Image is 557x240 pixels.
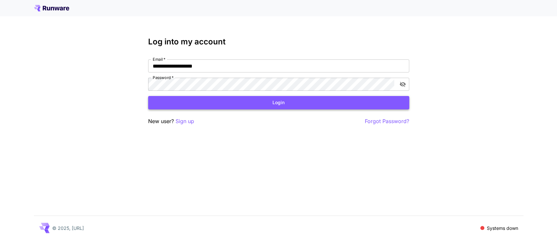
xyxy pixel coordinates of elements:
p: New user? [148,117,194,125]
label: Email [153,56,165,62]
label: Password [153,75,174,80]
p: Systems down [487,225,518,232]
h3: Log into my account [148,37,409,46]
button: Forgot Password? [365,117,409,125]
button: Login [148,96,409,109]
button: Sign up [176,117,194,125]
button: toggle password visibility [397,78,409,90]
p: © 2025, [URL] [52,225,84,232]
